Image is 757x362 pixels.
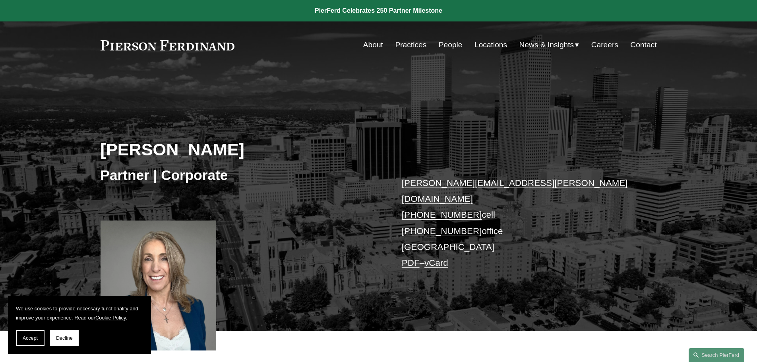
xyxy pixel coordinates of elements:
[16,304,143,322] p: We use cookies to provide necessary functionality and improve your experience. Read our .
[101,139,379,160] h2: [PERSON_NAME]
[363,37,383,52] a: About
[50,330,79,346] button: Decline
[630,37,656,52] a: Contact
[519,37,579,52] a: folder dropdown
[439,37,463,52] a: People
[402,178,628,204] a: [PERSON_NAME][EMAIL_ADDRESS][PERSON_NAME][DOMAIN_NAME]
[591,37,618,52] a: Careers
[689,348,744,362] a: Search this site
[402,226,482,236] a: [PHONE_NUMBER]
[519,38,574,52] span: News & Insights
[402,258,420,268] a: PDF
[395,37,426,52] a: Practices
[424,258,448,268] a: vCard
[23,335,38,341] span: Accept
[8,296,151,354] section: Cookie banner
[101,166,379,184] h3: Partner | Corporate
[402,175,633,271] p: cell office [GEOGRAPHIC_DATA] –
[402,210,482,220] a: [PHONE_NUMBER]
[474,37,507,52] a: Locations
[16,330,45,346] button: Accept
[56,335,73,341] span: Decline
[95,315,126,321] a: Cookie Policy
